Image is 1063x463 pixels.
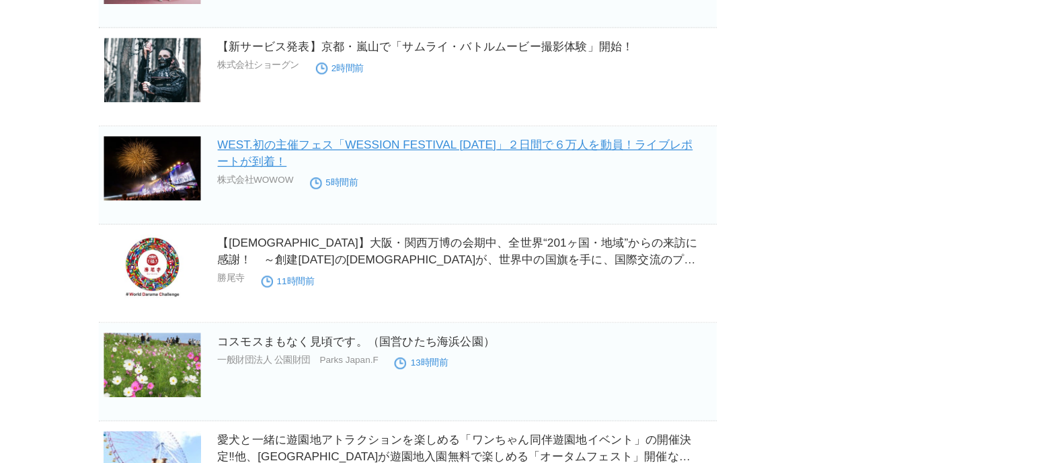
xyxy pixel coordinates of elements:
[521,377,564,385] time: 13時間前
[377,307,399,317] p: 勝尾寺
[413,310,456,319] time: 11時間前
[377,374,508,384] p: 一般財団法人 公園財団 Parks Japan.F
[377,38,764,62] a: ＝LOVE 19thシングル『ラブソングに襲われる』がオリコン週間シングルランキング1位を獲得！！自己最高初週売上の33.3万枚を記録し、通算6作目のシングル1位獲得！
[457,137,496,145] time: 2時間前
[284,197,364,249] img: WEST.初の主催フェス「WESSION FESTIVAL 2025」２日間で６万人を動員！ライブレポートが到着！
[377,118,716,129] a: 【新サービス発表】京都・嵐山で「サムライ・バトルムービー撮影体験」開始！
[531,71,570,79] time: 2時間前
[377,227,439,237] p: 株式会社WOWOW
[284,357,364,409] img: コスモスまもなく見頃です。（国営ひたち海浜公園）
[377,198,764,222] a: WEST.初の主催フェス「WESSION FESTIVAL [DATE]」２日間で６万人を動員！ライブレポートが到着！
[377,358,603,369] a: コスモスまもなく見頃です。（国営ひたち海浜公園）
[377,67,518,77] p: 株式会社ソニー・ミュージックレーベルズ
[377,134,444,144] p: 株式会社ショーグン
[284,37,364,89] img: ＝LOVE 19thシングル『ラブソングに襲われる』がオリコン週間シングルランキング1位を獲得！！自己最高初週売上の33.3万枚を記録し、通算6作目のシングル1位獲得！
[377,278,768,316] a: 【[DEMOGRAPHIC_DATA]】大阪・関西万博の会期中、全世界“201ヶ国・地域”からの来訪に感謝！ ～創建[DATE]の[DEMOGRAPHIC_DATA]が、世界中の国旗を手に、国際...
[284,277,364,329] img: 【勝尾寺】大阪・関西万博の会期中、全世界“201ヶ国・地域”からの来訪に感謝！ ～創建1300年の寺が、世界中の国旗を手に、国際交流のプラットフォームに～
[284,117,364,169] img: 【新サービス発表】京都・嵐山で「サムライ・バトルムービー撮影体験」開始！
[452,230,491,239] time: 5時間前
